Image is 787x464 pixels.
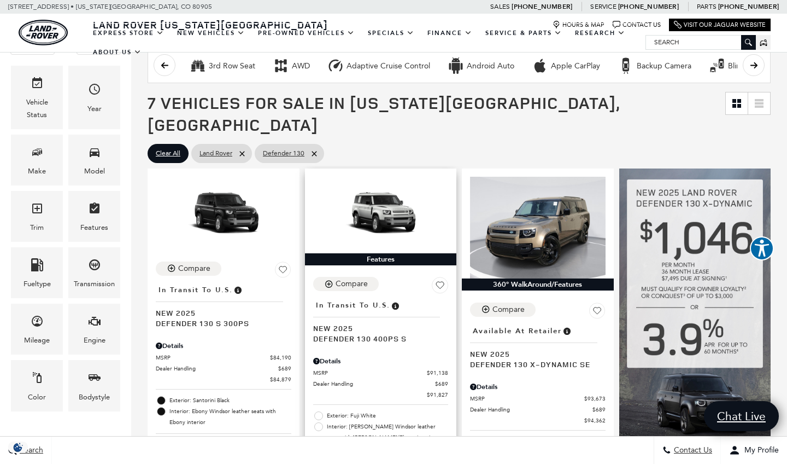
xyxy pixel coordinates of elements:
span: Defender 130 S 300PS [156,318,283,328]
img: 2025 LAND ROVER Defender 130 X-Dynamic SE [470,177,606,279]
div: Compare [178,264,210,274]
a: land-rover [19,20,68,45]
span: Mileage [31,312,44,334]
div: Android Auto [467,61,514,71]
a: [STREET_ADDRESS] • [US_STATE][GEOGRAPHIC_DATA], CO 80905 [8,3,212,10]
div: Year [87,103,102,115]
div: Bodystyle [79,391,110,403]
div: AWD [292,61,310,71]
a: MSRP $84,190 [156,353,291,362]
div: Features [305,253,457,265]
span: $84,190 [270,353,291,362]
span: My Profile [740,446,779,455]
span: Model [88,143,101,165]
a: Dealer Handling $689 [470,405,606,414]
a: $91,827 [313,391,449,399]
a: Dealer Handling $689 [313,380,449,388]
img: Land Rover [19,20,68,45]
span: New 2025 [313,323,441,333]
span: Fueltype [31,256,44,278]
span: $91,138 [427,369,448,377]
span: $91,827 [427,391,448,399]
button: Save Vehicle [432,277,448,298]
span: Exterior: Fuji White [327,410,449,421]
span: Interior: Ebony Windsor leather seats with Ebony interior [169,406,291,428]
div: Adaptive Cruise Control [327,57,344,74]
button: Android AutoAndroid Auto [442,54,520,77]
button: Open user profile menu [721,437,787,464]
button: Save Vehicle [275,262,291,282]
a: Visit Our Jaguar Website [674,21,766,29]
span: New 2025 [156,308,283,318]
span: Trim [31,199,44,222]
span: Dealer Handling [156,364,278,373]
span: Features [88,199,101,222]
div: Transmission [74,278,115,290]
div: FeaturesFeatures [68,191,120,242]
a: About Us [86,43,148,62]
div: 360° WalkAround/Features [462,279,614,291]
span: $84,879 [270,375,291,384]
span: Defender 130 [263,147,304,160]
a: In Transit to U.S.New 2025Defender 130 S 300PS [156,282,291,328]
div: Apple CarPlay [532,57,548,74]
span: Land Rover [199,147,232,160]
div: Trim [30,222,44,234]
span: $689 [278,364,291,373]
div: ColorColor [11,360,63,411]
span: Service [590,3,616,10]
img: 2025 LAND ROVER Defender 130 S 300PS [156,177,291,253]
button: Backup CameraBackup Camera [612,54,697,77]
button: Explore your accessibility options [750,236,774,260]
div: BodystyleBodystyle [68,360,120,411]
div: EngineEngine [68,304,120,355]
a: Available at RetailerNew 2025Defender 130 X-Dynamic SE [470,323,606,369]
span: Exterior: Santorini Black [169,395,291,406]
div: Pricing Details - Defender 130 X-Dynamic SE [470,382,606,392]
span: $689 [435,380,448,388]
button: Apple CarPlayApple CarPlay [526,54,606,77]
button: Adaptive Cruise ControlAdaptive Cruise Control [321,54,436,77]
div: Compare [492,305,525,315]
span: $689 [592,405,606,414]
span: Vehicle [31,74,44,96]
span: Transmission [88,256,101,278]
span: Available at Retailer [473,325,562,337]
span: Defender 130 400PS S [313,333,441,344]
div: Adaptive Cruise Control [346,61,430,71]
div: 3rd Row Seat [190,57,206,74]
a: MSRP $93,673 [470,395,606,403]
span: Dealer Handling [313,380,436,388]
span: 7 Vehicles for Sale in [US_STATE][GEOGRAPHIC_DATA], [GEOGRAPHIC_DATA] [148,91,620,136]
a: Chat Live [704,401,779,431]
div: Backup Camera [618,57,634,74]
div: Blind Spot Monitor [709,57,725,74]
div: Model [84,165,105,177]
div: Color [28,391,46,403]
a: [PHONE_NUMBER] [512,2,572,11]
span: Color [31,368,44,391]
a: [PHONE_NUMBER] [718,2,779,11]
div: Pricing Details - Defender 130 400PS S [313,356,449,366]
span: Vehicle has shipped from factory of origin. Estimated time of delivery to Retailer is on average ... [390,299,400,311]
div: AWD [273,57,289,74]
span: $94,362 [584,416,606,425]
a: New Vehicles [171,24,251,43]
a: EXPRESS STORE [86,24,171,43]
button: AWDAWD [267,54,316,77]
a: Contact Us [613,21,661,29]
span: Vehicle is in stock and ready for immediate delivery. Due to demand, availability is subject to c... [562,325,572,337]
button: Compare Vehicle [156,262,221,276]
div: ModelModel [68,135,120,185]
div: Fueltype [24,278,51,290]
span: Vehicle has shipped from factory of origin. Estimated time of delivery to Retailer is on average ... [233,284,243,296]
div: VehicleVehicle Status [11,66,63,129]
a: Hours & Map [553,21,604,29]
div: Engine [84,334,105,346]
div: Pricing Details - Defender 130 S 300PS [156,341,291,351]
span: Defender 130 X-Dynamic SE [470,359,597,369]
input: Search [646,36,755,49]
span: Make [31,143,44,165]
div: Apple CarPlay [551,61,600,71]
a: Land Rover [US_STATE][GEOGRAPHIC_DATA] [86,18,334,31]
